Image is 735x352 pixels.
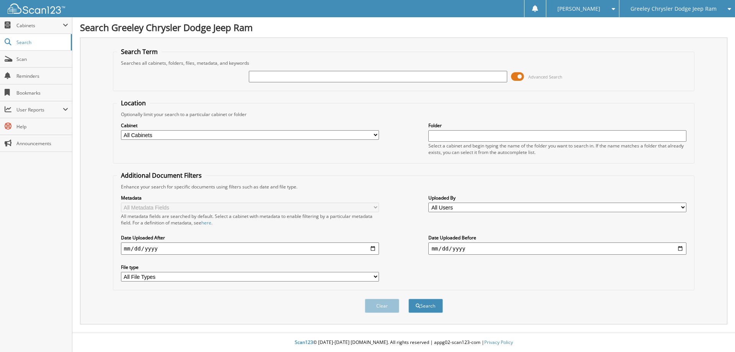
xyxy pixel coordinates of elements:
[117,111,691,118] div: Optionally limit your search to a particular cabinet or folder
[630,7,717,11] span: Greeley Chrysler Dodge Jeep Ram
[121,213,379,226] div: All metadata fields are searched by default. Select a cabinet with metadata to enable filtering b...
[121,264,379,270] label: File type
[295,339,313,345] span: Scan123
[16,56,68,62] span: Scan
[557,7,600,11] span: [PERSON_NAME]
[8,3,65,14] img: scan123-logo-white.svg
[117,183,691,190] div: Enhance your search for specific documents using filters such as date and file type.
[484,339,513,345] a: Privacy Policy
[117,99,150,107] legend: Location
[16,123,68,130] span: Help
[121,122,379,129] label: Cabinet
[16,73,68,79] span: Reminders
[72,333,735,352] div: © [DATE]-[DATE] [DOMAIN_NAME]. All rights reserved | appg02-scan123-com |
[528,74,562,80] span: Advanced Search
[408,299,443,313] button: Search
[428,122,686,129] label: Folder
[428,195,686,201] label: Uploaded By
[16,90,68,96] span: Bookmarks
[428,234,686,241] label: Date Uploaded Before
[121,195,379,201] label: Metadata
[117,171,206,180] legend: Additional Document Filters
[117,60,691,66] div: Searches all cabinets, folders, files, metadata, and keywords
[121,242,379,255] input: start
[117,47,162,56] legend: Search Term
[16,39,67,46] span: Search
[80,21,727,34] h1: Search Greeley Chrysler Dodge Jeep Ram
[201,219,211,226] a: here
[121,234,379,241] label: Date Uploaded After
[16,106,63,113] span: User Reports
[428,242,686,255] input: end
[16,140,68,147] span: Announcements
[365,299,399,313] button: Clear
[697,315,735,352] iframe: Chat Widget
[428,142,686,156] div: Select a cabinet and begin typing the name of the folder you want to search in. If the name match...
[16,22,63,29] span: Cabinets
